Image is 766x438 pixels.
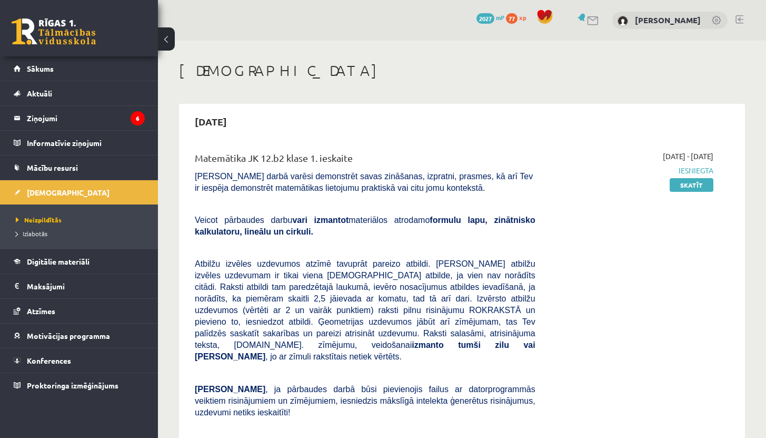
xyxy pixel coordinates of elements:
[14,348,145,373] a: Konferences
[27,89,52,98] span: Aktuāli
[16,216,62,224] span: Neizpildītās
[195,216,535,236] b: formulu lapu, zinātnisko kalkulatoru, lineālu un cirkuli.
[27,188,110,197] span: [DEMOGRAPHIC_DATA]
[195,216,535,236] span: Veicot pārbaudes darbu materiālos atrodamo
[14,324,145,348] a: Motivācijas programma
[14,249,145,274] a: Digitālie materiāli
[14,180,145,205] a: [DEMOGRAPHIC_DATA]
[195,259,535,361] span: Atbilžu izvēles uzdevumos atzīmē tavuprāt pareizo atbildi. [PERSON_NAME] atbilžu izvēles uzdevuma...
[27,106,145,130] legend: Ziņojumi
[14,131,145,155] a: Informatīvie ziņojumi
[16,229,147,238] a: Izlabotās
[27,356,71,365] span: Konferences
[476,13,494,24] span: 2027
[506,13,518,24] span: 77
[670,178,713,192] a: Skatīt
[14,274,145,298] a: Maksājumi
[27,381,118,390] span: Proktoringa izmēģinājums
[663,151,713,162] span: [DATE] - [DATE]
[14,155,145,180] a: Mācību resursi
[184,109,237,134] h2: [DATE]
[618,16,628,26] img: Haralds Lavrinovičs
[551,165,713,176] span: Iesniegta
[16,215,147,225] a: Neizpildītās
[519,13,526,22] span: xp
[635,15,701,25] a: [PERSON_NAME]
[27,306,55,316] span: Atzīmes
[195,385,535,417] span: , ja pārbaudes darbā būsi pievienojis failus ar datorprogrammās veiktiem risinājumiem un zīmējumi...
[131,111,145,125] i: 6
[27,257,89,266] span: Digitālie materiāli
[195,151,535,170] div: Matemātika JK 12.b2 klase 1. ieskaite
[506,13,531,22] a: 77 xp
[476,13,504,22] a: 2027 mP
[27,64,54,73] span: Sākums
[496,13,504,22] span: mP
[412,340,443,349] b: izmanto
[292,216,349,225] b: vari izmantot
[195,172,535,192] span: [PERSON_NAME] darbā varēsi demonstrēt savas zināšanas, izpratni, prasmes, kā arī Tev ir iespēja d...
[12,18,96,45] a: Rīgas 1. Tālmācības vidusskola
[179,62,745,80] h1: [DEMOGRAPHIC_DATA]
[16,229,47,238] span: Izlabotās
[14,81,145,105] a: Aktuāli
[14,56,145,81] a: Sākums
[27,163,78,172] span: Mācību resursi
[27,274,145,298] legend: Maksājumi
[14,106,145,130] a: Ziņojumi6
[14,299,145,323] a: Atzīmes
[14,373,145,397] a: Proktoringa izmēģinājums
[195,385,265,394] span: [PERSON_NAME]
[27,131,145,155] legend: Informatīvie ziņojumi
[27,331,110,340] span: Motivācijas programma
